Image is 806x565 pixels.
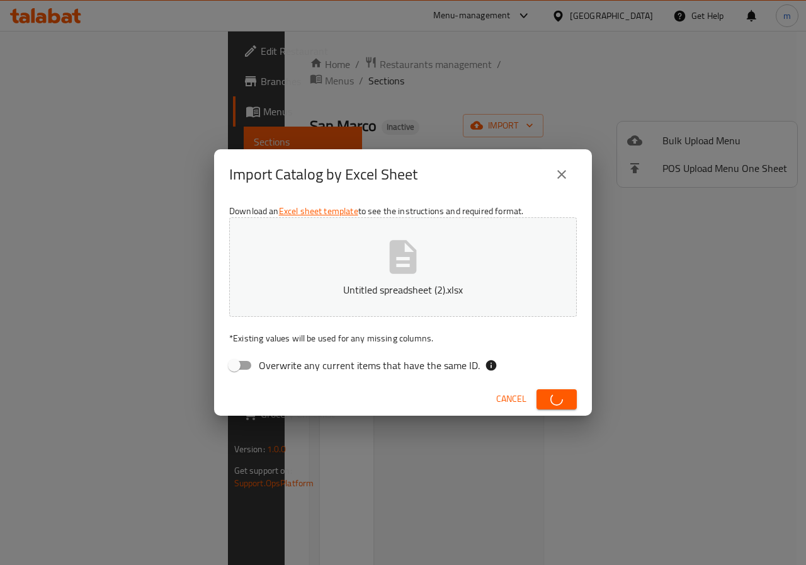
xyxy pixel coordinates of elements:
[485,359,497,372] svg: If the overwrite option isn't selected, then the items that match an existing ID will be ignored ...
[229,217,577,317] button: Untitled spreadsheet (2).xlsx
[229,332,577,345] p: Existing values will be used for any missing columns.
[491,387,531,411] button: Cancel
[229,164,417,185] h2: Import Catalog by Excel Sheet
[279,203,358,219] a: Excel sheet template
[547,159,577,190] button: close
[259,358,480,373] span: Overwrite any current items that have the same ID.
[496,391,526,407] span: Cancel
[249,282,557,297] p: Untitled spreadsheet (2).xlsx
[214,200,592,382] div: Download an to see the instructions and required format.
